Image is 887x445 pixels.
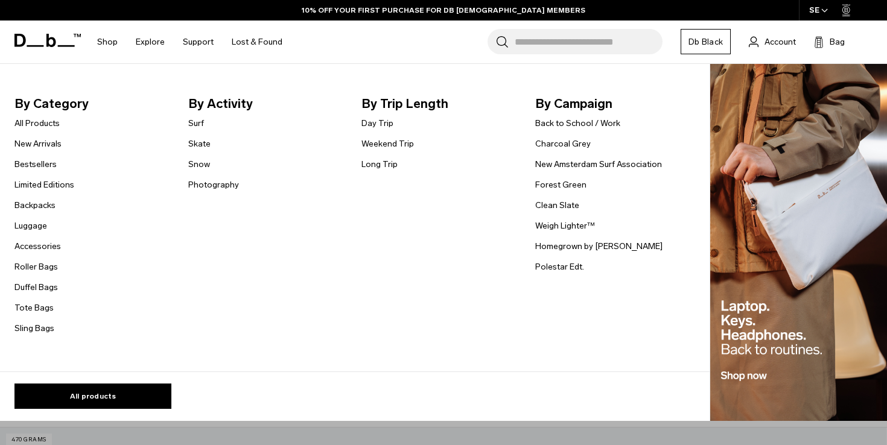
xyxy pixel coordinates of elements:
[14,137,62,150] a: New Arrivals
[14,383,171,409] a: All products
[136,21,165,63] a: Explore
[535,117,620,130] a: Back to School / Work
[535,199,579,212] a: Clean Slate
[535,94,690,113] span: By Campaign
[14,301,54,314] a: Tote Bags
[361,117,393,130] a: Day Trip
[535,137,591,150] a: Charcoal Grey
[14,281,58,294] a: Duffel Bags
[535,240,663,253] a: Homegrown by [PERSON_NAME]
[14,240,61,253] a: Accessories
[188,94,343,113] span: By Activity
[14,322,54,335] a: Sling Bags
[830,36,845,48] span: Bag
[302,5,585,16] a: 10% OFF YOUR FIRST PURCHASE FOR DB [DEMOGRAPHIC_DATA] MEMBERS
[535,178,587,191] a: Forest Green
[14,94,169,113] span: By Category
[814,34,845,49] button: Bag
[361,158,398,171] a: Long Trip
[710,64,887,421] img: Db
[361,94,516,113] span: By Trip Length
[14,117,60,130] a: All Products
[188,178,239,191] a: Photography
[535,219,595,232] a: Weigh Lighter™
[14,260,58,273] a: Roller Bags
[188,158,210,171] a: Snow
[97,21,118,63] a: Shop
[14,219,47,232] a: Luggage
[188,137,211,150] a: Skate
[681,29,731,54] a: Db Black
[14,178,74,191] a: Limited Editions
[361,137,414,150] a: Weekend Trip
[535,260,584,273] a: Polestar Edt.
[749,34,796,49] a: Account
[765,36,796,48] span: Account
[232,21,282,63] a: Lost & Found
[14,199,56,212] a: Backpacks
[183,21,214,63] a: Support
[88,21,291,63] nav: Main Navigation
[188,117,204,130] a: Surf
[535,158,662,171] a: New Amsterdam Surf Association
[14,158,57,171] a: Bestsellers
